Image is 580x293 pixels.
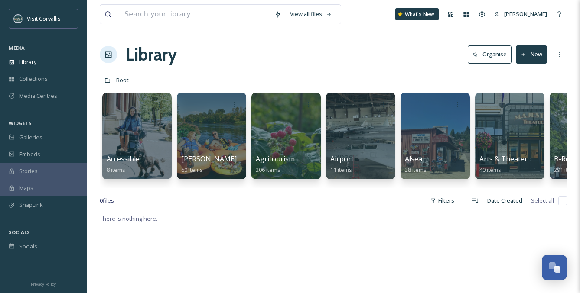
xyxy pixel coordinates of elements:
div: Date Created [483,192,527,209]
span: Arts & Theater [479,154,528,164]
a: Alsea38 items [405,155,427,174]
a: [PERSON_NAME]60 items [181,155,237,174]
a: Privacy Policy [31,278,56,289]
a: What's New [395,8,439,20]
a: [PERSON_NAME] [490,6,551,23]
span: Socials [19,242,37,251]
a: Library [126,42,177,68]
span: Maps [19,184,33,192]
a: Accessible8 items [107,155,140,174]
a: View all files [286,6,336,23]
span: Root [116,76,129,84]
span: Select all [531,196,554,205]
img: visit-corvallis-badge-dark-blue-orange%281%29.png [14,14,23,23]
span: There is nothing here. [100,215,157,222]
span: Library [19,58,36,66]
span: Alsea [405,154,422,164]
span: Embeds [19,150,40,158]
input: Search your library [120,5,270,24]
span: WIDGETS [9,120,32,126]
span: Accessible [107,154,140,164]
span: [PERSON_NAME] [504,10,547,18]
span: SOCIALS [9,229,30,235]
span: 11 items [330,166,352,174]
span: 0 file s [100,196,114,205]
span: 291 items [554,166,579,174]
span: 40 items [479,166,501,174]
span: Stories [19,167,38,175]
a: Root [116,75,129,85]
span: 38 items [405,166,427,174]
span: Privacy Policy [31,281,56,287]
button: Organise [468,45,512,63]
span: 206 items [256,166,280,174]
a: B-Roll291 items [554,155,579,174]
span: 8 items [107,166,125,174]
span: MEDIA [9,45,25,51]
span: Visit Corvallis [27,15,61,23]
button: Open Chat [542,255,567,280]
a: Arts & Theater40 items [479,155,528,174]
span: Galleries [19,133,42,142]
a: Airport11 items [330,155,354,174]
span: SnapLink [19,201,43,209]
span: Media Centres [19,92,57,100]
a: Agritourism206 items [256,155,295,174]
span: Airport [330,154,354,164]
div: Filters [426,192,459,209]
button: New [516,45,547,63]
span: [PERSON_NAME] [181,154,237,164]
span: B-Roll [554,154,573,164]
span: 60 items [181,166,203,174]
span: Collections [19,75,48,83]
span: Agritourism [256,154,295,164]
